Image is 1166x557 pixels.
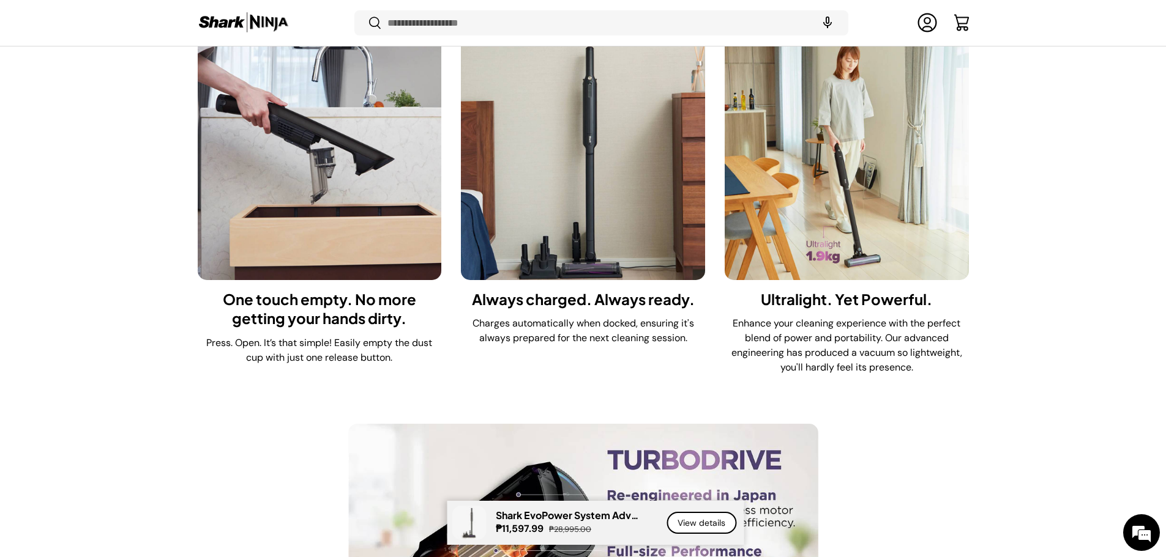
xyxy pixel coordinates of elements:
textarea: Type your message and hit 'Enter' [6,334,233,377]
h3: One touch empty. No more getting your hands dirty.​ [198,290,442,328]
h3: Always charged. Always ready.​ [472,290,695,309]
p: Enhance your cleaning experience with the perfect blend of power and portability. Our advanced en... [725,316,969,375]
span: We're online! [71,154,169,278]
speech-search-button: Search by voice [808,10,847,37]
div: Chat with us now [64,68,206,84]
div: Minimize live chat window [201,6,230,35]
p: Charges automatically when docked, ensuring it's always prepared for the next cleaning session. [461,316,705,345]
p: Shark EvoPower System Adv (CS601) [496,509,652,521]
img: Shark Ninja Philippines [198,11,290,35]
h3: Ultralight. Yet Powerful.​ [761,290,932,309]
a: View details [667,512,736,534]
s: ₱28,995.00 [549,524,591,534]
p: Press. Open. It’s that simple! Easily empty the dust cup with just one release button. [198,336,442,365]
strong: ₱11,597.99 [496,522,547,535]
